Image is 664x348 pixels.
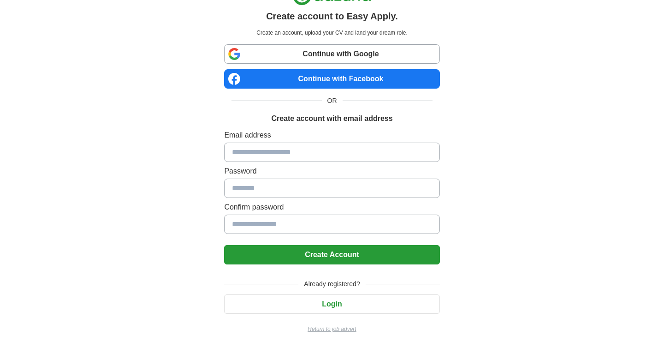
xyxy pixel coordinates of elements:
[224,44,439,64] a: Continue with Google
[224,300,439,308] a: Login
[271,113,392,124] h1: Create account with email address
[224,245,439,264] button: Create Account
[298,279,365,289] span: Already registered?
[226,29,438,37] p: Create an account, upload your CV and land your dream role.
[224,325,439,333] a: Return to job advert
[224,294,439,314] button: Login
[224,202,439,213] label: Confirm password
[266,9,398,23] h1: Create account to Easy Apply.
[224,130,439,141] label: Email address
[224,69,439,89] a: Continue with Facebook
[224,166,439,177] label: Password
[322,96,343,106] span: OR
